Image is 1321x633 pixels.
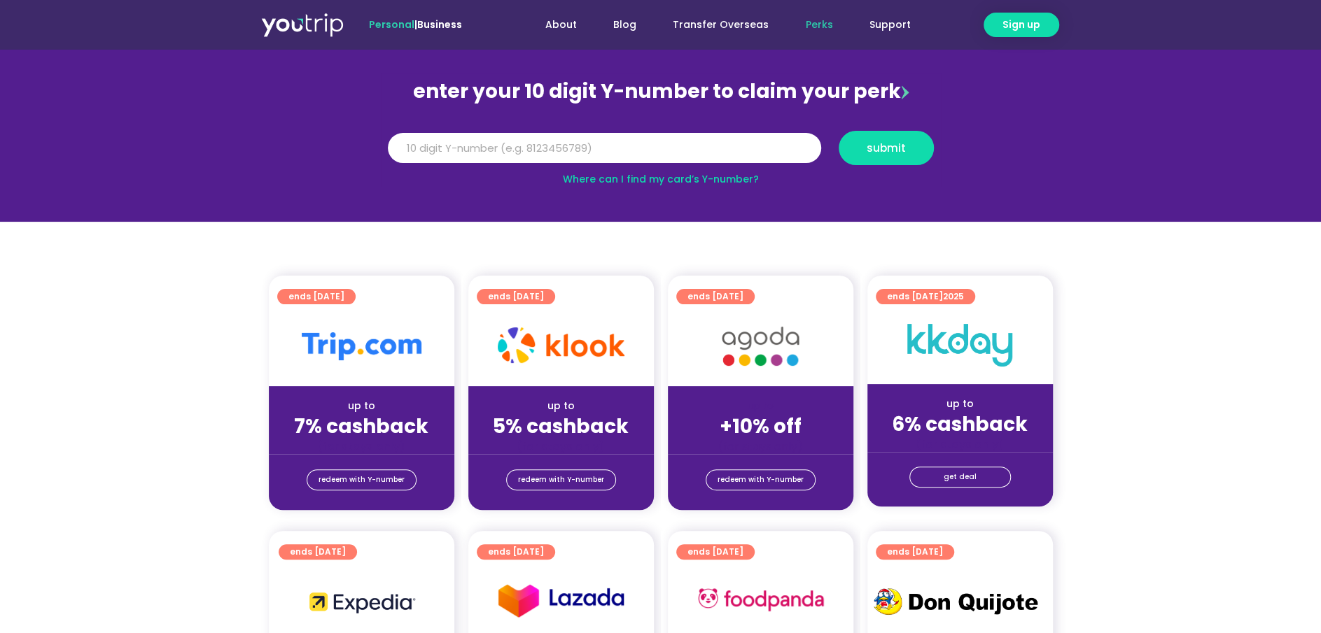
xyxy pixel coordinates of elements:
div: (for stays only) [280,439,443,454]
a: redeem with Y-number [506,469,616,490]
span: ends [DATE] [687,544,743,560]
a: ends [DATE] [277,289,356,304]
span: | [369,17,462,31]
a: ends [DATE] [477,289,555,304]
a: Support [851,12,928,38]
a: Transfer Overseas [655,12,787,38]
strong: +10% off [720,413,802,440]
div: up to [280,399,443,413]
a: ends [DATE] [477,544,555,560]
span: Sign up [1002,17,1040,32]
span: redeem with Y-number [319,470,405,490]
span: redeem with Y-number [718,470,804,490]
a: ends [DATE] [279,544,357,560]
form: Y Number [388,131,934,176]
a: About [527,12,595,38]
span: get deal [944,467,977,487]
div: up to [879,397,1042,411]
a: Where can I find my card’s Y-number? [563,172,759,186]
div: enter your 10 digit Y-number to claim your perk [381,73,941,110]
div: (for stays only) [879,437,1042,452]
span: redeem with Y-number [518,470,604,490]
div: (for stays only) [480,439,643,454]
span: ends [DATE] [288,289,344,304]
span: 2025 [943,290,964,302]
span: submit [867,143,906,153]
nav: Menu [500,12,928,38]
span: ends [DATE] [488,544,544,560]
a: Business [417,17,462,31]
a: ends [DATE] [676,544,755,560]
a: redeem with Y-number [706,469,816,490]
span: ends [DATE] [488,289,544,304]
a: Perks [787,12,851,38]
span: up to [748,399,774,413]
a: ends [DATE] [676,289,755,304]
a: redeem with Y-number [307,469,417,490]
span: ends [DATE] [687,289,743,304]
a: ends [DATE] [876,544,954,560]
span: ends [DATE] [887,289,964,304]
strong: 6% cashback [892,411,1028,438]
a: get deal [909,467,1011,488]
span: ends [DATE] [887,544,943,560]
a: ends [DATE]2025 [876,289,975,304]
span: ends [DATE] [290,544,346,560]
input: 10 digit Y-number (e.g. 8123456789) [388,133,821,164]
strong: 7% cashback [294,413,428,440]
a: Sign up [984,13,1059,37]
span: Personal [369,17,414,31]
button: submit [839,131,934,165]
a: Blog [595,12,655,38]
div: (for stays only) [679,439,842,454]
div: up to [480,399,643,413]
strong: 5% cashback [493,413,629,440]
